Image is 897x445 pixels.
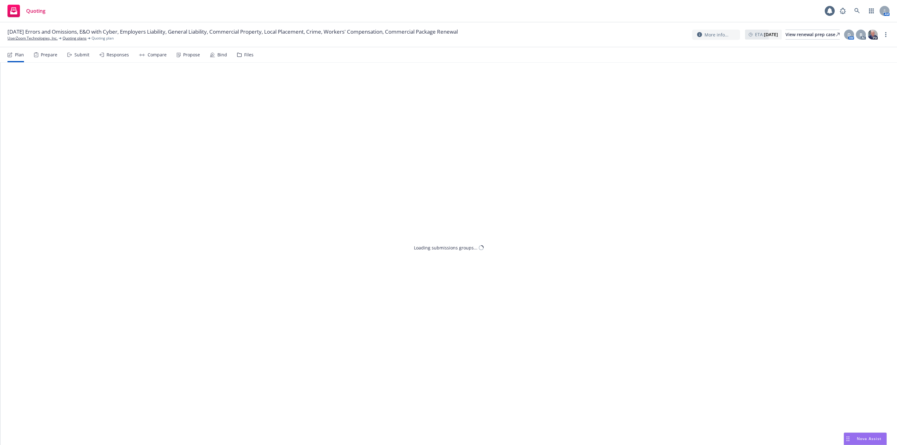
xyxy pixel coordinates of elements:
button: More info... [692,30,740,40]
span: R [860,31,862,38]
div: Responses [107,52,129,57]
a: Report a Bug [837,5,849,17]
div: Prepare [41,52,57,57]
a: Quoting [5,2,48,20]
span: Nova Assist [857,436,881,441]
button: Nova Assist [844,433,887,445]
strong: [DATE] [764,31,778,37]
span: [DATE] Errors and Omissions, E&O with Cyber, Employers Liability, General Liability, Commercial P... [7,28,458,36]
span: Quoting [26,8,45,13]
a: View renewal prep case [785,30,840,40]
div: View renewal prep case [785,30,840,39]
a: more [882,31,890,38]
a: UserZoom Technologies, Inc. [7,36,58,41]
span: ETA : [755,31,778,38]
div: Submit [74,52,89,57]
div: Files [244,52,254,57]
div: Plan [15,52,24,57]
a: Search [851,5,863,17]
span: More info... [705,31,729,38]
div: Propose [183,52,200,57]
a: Switch app [865,5,878,17]
div: Loading submissions groups... [414,244,477,251]
div: Compare [148,52,167,57]
a: Quoting plans [63,36,87,41]
img: photo [868,30,878,40]
div: Bind [217,52,227,57]
span: Quoting plan [92,36,114,41]
span: D [847,31,851,38]
div: Drag to move [844,433,852,445]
